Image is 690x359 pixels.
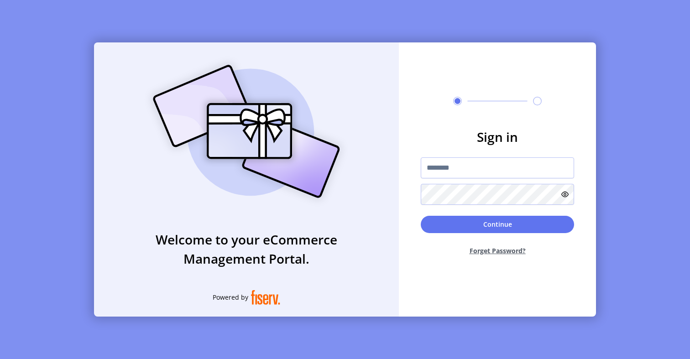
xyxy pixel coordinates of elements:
button: Continue [421,216,574,233]
button: Forget Password? [421,239,574,263]
h3: Sign in [421,127,574,146]
h3: Welcome to your eCommerce Management Portal. [94,230,399,268]
img: card_Illustration.svg [139,55,354,208]
span: Powered by [213,292,248,302]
